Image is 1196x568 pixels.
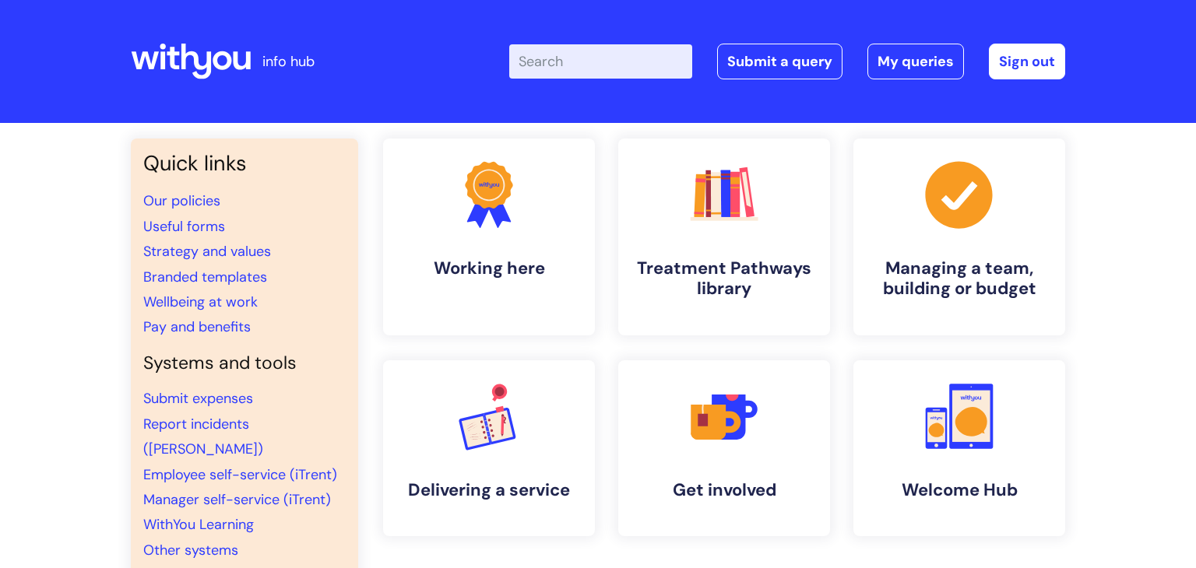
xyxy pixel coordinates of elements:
a: Report incidents ([PERSON_NAME]) [143,415,263,458]
h4: Delivering a service [396,480,582,500]
a: Useful forms [143,217,225,236]
div: | - [509,44,1065,79]
a: Welcome Hub [853,360,1065,536]
h4: Treatment Pathways library [631,258,818,300]
a: WithYou Learning [143,515,254,534]
a: Submit a query [717,44,842,79]
h4: Managing a team, building or budget [866,258,1053,300]
a: Submit expenses [143,389,253,408]
a: Branded templates [143,268,267,286]
a: Other systems [143,541,238,559]
a: Our policies [143,191,220,210]
a: Sign out [989,44,1065,79]
a: Managing a team, building or budget [853,138,1065,335]
a: Get involved [618,360,830,536]
p: info hub [262,49,315,74]
h4: Working here [396,258,582,279]
h3: Quick links [143,151,346,176]
h4: Systems and tools [143,352,346,374]
a: My queries [867,44,964,79]
a: Delivering a service [383,360,595,536]
a: Treatment Pathways library [618,138,830,335]
a: Pay and benefits [143,317,251,336]
a: Working here [383,138,595,335]
a: Employee self-service (iTrent) [143,465,337,484]
a: Wellbeing at work [143,293,258,311]
input: Search [509,44,692,79]
h4: Get involved [631,480,818,500]
a: Strategy and values [143,242,271,261]
h4: Welcome Hub [866,480,1053,500]
a: Manager self-service (iTrent) [143,490,331,509]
